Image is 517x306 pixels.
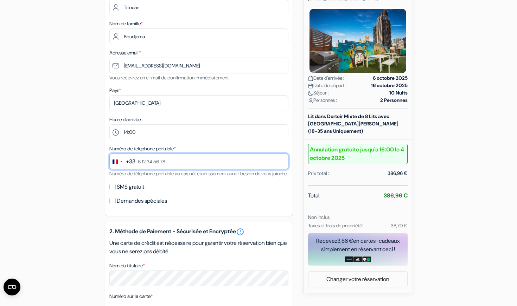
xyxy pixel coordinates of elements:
span: Séjour : [308,89,329,97]
img: amazon-card-no-text.png [345,256,353,262]
label: Heure d'arrivée [109,116,141,123]
b: Annulation gratuite jusqu'a 16:00 le 4 octobre 2025 [308,144,408,164]
span: Total: [308,191,320,200]
strong: 6 octobre 2025 [373,74,408,82]
small: Non inclus [308,214,330,220]
strong: 386,96 € [384,192,408,199]
span: Date de départ : [308,82,347,89]
small: 38,70 € [391,222,408,229]
label: Demandes spéciales [117,196,167,206]
b: Lit dans Dortoir Mixte de 8 Lits avec [GEOGRAPHIC_DATA][PERSON_NAME] (18-35 ans Uniquement) [308,113,398,134]
label: Pays [109,87,121,94]
a: error_outline [236,228,244,236]
button: Ouvrir le widget CMP [4,279,20,295]
input: Entrer adresse e-mail [109,58,288,73]
small: Taxes et frais de propriété: [308,222,363,229]
label: Nom de famille [109,20,143,27]
strong: 16 octobre 2025 [371,82,408,89]
label: Numéro sur la carte [109,293,153,300]
input: Entrer le nom de famille [109,28,288,44]
label: SMS gratuit [117,182,144,192]
label: Nom du titulaire [109,262,145,269]
span: Personnes : [308,97,337,104]
label: Numéro de telephone portable [109,145,176,152]
span: 3,86 € [337,237,353,245]
small: Numéro de téléphone portable au cas où l'établissement aurait besoin de vous joindre [109,170,287,177]
p: Une carte de crédit est nécessaire pour garantir votre réservation bien que vous ne serez pas déb... [109,239,288,256]
a: Changer votre réservation [308,273,407,286]
small: Vous recevrez un e-mail de confirmation immédiatement [109,74,229,81]
strong: 2 Personnes [380,97,408,104]
img: moon.svg [308,91,313,96]
input: 6 12 34 56 78 [109,154,288,169]
div: Recevez en cartes-cadeaux simplement en réservant ceci ! [308,237,408,254]
span: Date d'arrivée : [308,74,344,82]
label: Adresse email [109,49,141,57]
img: calendar.svg [308,76,313,81]
button: Change country, selected France (+33) [110,154,135,169]
img: adidas-card.png [353,256,362,262]
img: uber-uber-eats-card.png [362,256,371,262]
div: 386,96 € [388,170,408,177]
div: +33 [126,157,135,166]
img: calendar.svg [308,83,313,89]
strong: 10 Nuits [389,89,408,97]
img: user_icon.svg [308,98,313,103]
div: Prix total : [308,170,329,177]
h5: 2. Méthode de Paiement - Sécurisée et Encryptée [109,228,288,236]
